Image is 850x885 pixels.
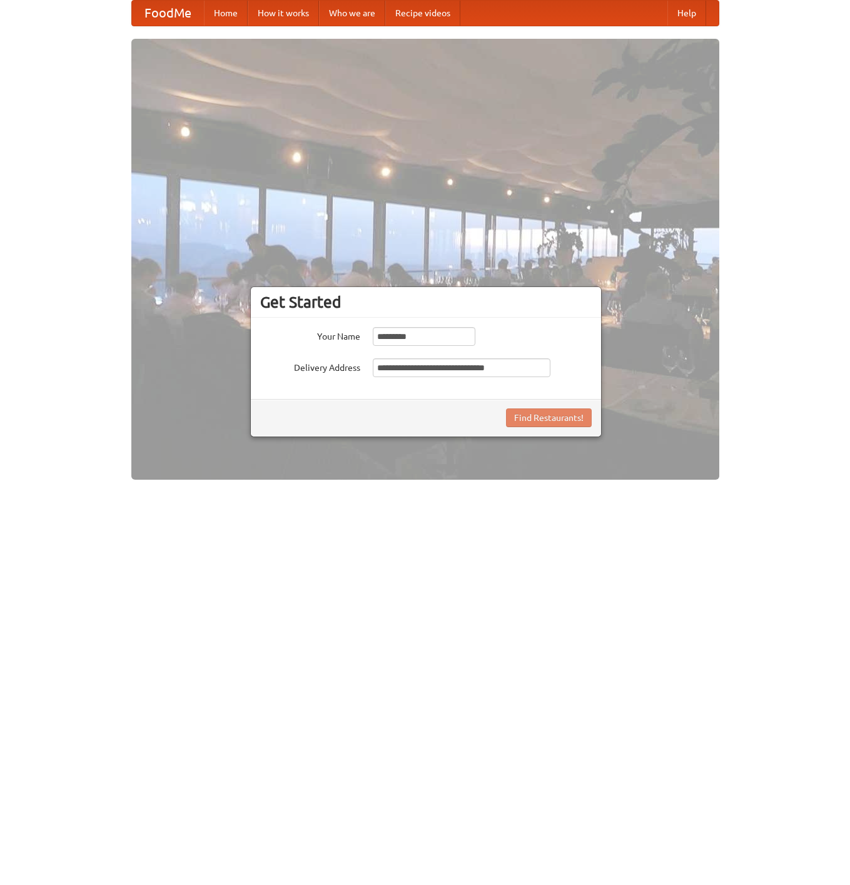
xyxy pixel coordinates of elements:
[385,1,460,26] a: Recipe videos
[319,1,385,26] a: Who we are
[260,327,360,343] label: Your Name
[260,293,592,311] h3: Get Started
[204,1,248,26] a: Home
[667,1,706,26] a: Help
[132,1,204,26] a: FoodMe
[260,358,360,374] label: Delivery Address
[506,408,592,427] button: Find Restaurants!
[248,1,319,26] a: How it works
